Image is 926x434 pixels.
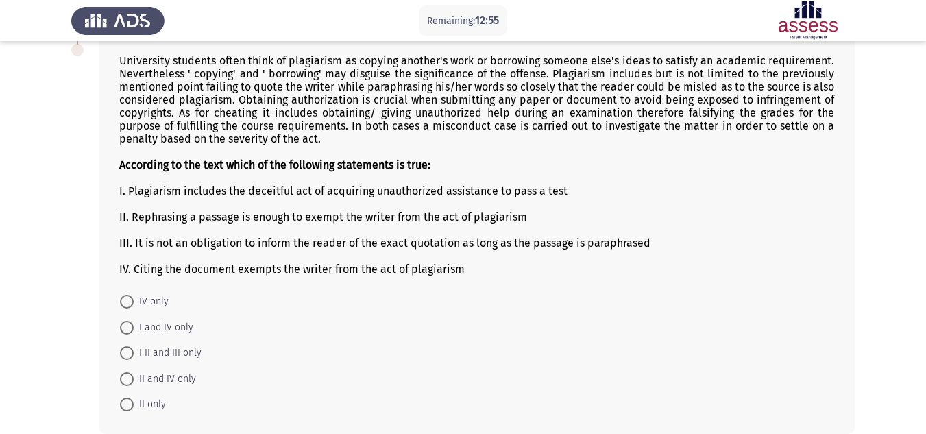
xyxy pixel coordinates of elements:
span: I and IV only [134,320,193,336]
div: II. Rephrasing a passage is enough to exempt the writer from the act of plagiarism [119,210,834,224]
div: IV. Citing the document exempts the writer from the act of plagiarism [119,263,834,276]
img: Assessment logo of ASSESS English Language Assessment (3 Module) (Ad - IB) [761,1,855,40]
span: II and IV only [134,371,196,387]
span: IV only [134,293,169,310]
div: University students often think of plagiarism as copying another's work or borrowing someone else... [119,54,834,276]
div: I. Plagiarism includes the deceitful act of acquiring unauthorized assistance to pass a test [119,184,834,197]
img: Assess Talent Management logo [71,1,165,40]
div: III. It is not an obligation to inform the reader of the exact quotation as long as the passage i... [119,237,834,250]
span: I II and III only [134,345,202,361]
span: 12:55 [475,14,499,27]
b: According to the text which of the following statements is true: [119,158,430,171]
span: II only [134,396,166,413]
p: Remaining: [427,12,499,29]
